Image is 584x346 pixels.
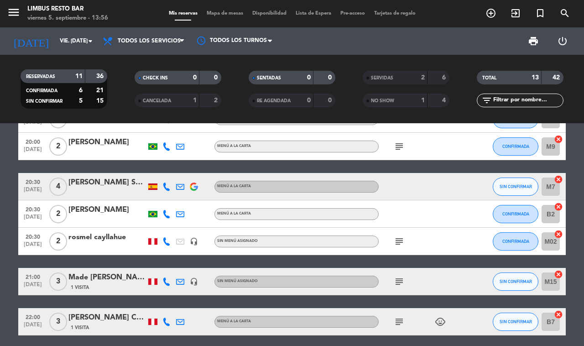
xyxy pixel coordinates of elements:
span: [DATE] [21,282,44,292]
span: NO SHOW [371,99,394,103]
i: exit_to_app [510,8,521,19]
span: Disponibilidad [248,11,291,16]
span: 20:30 [21,204,44,214]
i: search [559,8,570,19]
span: MENÚ A LA CARTA [217,184,251,188]
i: cancel [554,270,563,279]
i: child_care [435,316,446,327]
strong: 0 [328,74,334,81]
i: subject [394,236,405,247]
img: google-logo.png [190,183,198,191]
div: viernes 5. septiembre - 13:56 [27,14,108,23]
span: Pre-acceso [336,11,370,16]
span: 20:00 [21,136,44,147]
i: menu [7,5,21,19]
span: RE AGENDADA [257,99,291,103]
span: SIN CONFIRMAR [500,279,532,284]
i: cancel [554,135,563,144]
i: subject [394,276,405,287]
span: 2 [49,232,67,251]
span: CONFIRMADA [502,239,529,244]
i: headset_mic [190,237,198,246]
span: CHECK INS [143,76,168,80]
span: Todos los servicios [118,38,181,44]
i: [DATE] [7,31,55,51]
span: 20:30 [21,176,44,187]
div: [PERSON_NAME] San [PERSON_NAME] [68,177,146,189]
span: CONFIRMADA [502,211,529,216]
span: [DATE] [21,147,44,157]
span: Sin menú asignado [217,279,258,283]
span: SIN CONFIRMAR [26,99,63,104]
button: CONFIRMADA [493,137,538,156]
span: 1 Visita [71,284,89,291]
span: 21:00 [21,271,44,282]
button: menu [7,5,21,22]
strong: 5 [79,98,83,104]
strong: 6 [442,74,448,81]
span: [DATE] [21,241,44,252]
button: SIN CONFIRMAR [493,178,538,196]
strong: 36 [96,73,105,79]
span: SENTADAS [257,76,281,80]
span: CANCELADA [143,99,171,103]
strong: 21 [96,87,105,94]
button: CONFIRMADA [493,232,538,251]
strong: 2 [214,97,219,104]
strong: 0 [307,97,311,104]
strong: 1 [421,97,425,104]
span: 20:30 [21,231,44,241]
span: MENÚ A LA CARTA [217,144,251,148]
strong: 11 [75,73,83,79]
span: 4 [49,178,67,196]
i: arrow_drop_down [85,36,96,47]
input: Filtrar por nombre... [492,95,563,105]
button: SIN CONFIRMAR [493,273,538,291]
strong: 2 [421,74,425,81]
button: SIN CONFIRMAR [493,313,538,331]
div: [PERSON_NAME] [68,204,146,216]
span: Tarjetas de regalo [370,11,420,16]
span: print [528,36,539,47]
span: 1 Visita [71,324,89,331]
span: SERVIDAS [371,76,393,80]
span: TOTAL [482,76,496,80]
span: 2 [49,137,67,156]
i: turned_in_not [535,8,546,19]
button: CONFIRMADA [493,205,538,223]
i: subject [394,316,405,327]
span: 3 [49,273,67,291]
strong: 1 [193,97,197,104]
strong: 42 [553,74,562,81]
strong: 6 [79,87,83,94]
i: power_settings_new [557,36,568,47]
strong: 0 [214,74,219,81]
span: [DATE] [21,187,44,197]
i: cancel [554,310,563,319]
span: Sin menú asignado [217,239,258,243]
i: add_circle_outline [485,8,496,19]
span: Mapa de mesas [202,11,248,16]
span: 2 [49,205,67,223]
strong: 13 [532,74,539,81]
i: cancel [554,175,563,184]
strong: 0 [328,97,334,104]
strong: 15 [96,98,105,104]
strong: 0 [193,74,197,81]
div: rosmel cayllahue [68,231,146,243]
i: headset_mic [190,278,198,286]
span: CONFIRMADA [26,89,57,93]
span: Lista de Espera [291,11,336,16]
span: [DATE] [21,322,44,332]
span: Mis reservas [164,11,202,16]
div: [PERSON_NAME] Charca [PERSON_NAME] [68,312,146,324]
div: Limbus Resto Bar [27,5,108,14]
span: MENÚ A LA CARTA [217,212,251,215]
i: filter_list [481,95,492,106]
div: [PERSON_NAME] [68,136,146,148]
div: Made [PERSON_NAME] [68,272,146,283]
i: subject [394,141,405,152]
i: cancel [554,230,563,239]
span: SIN CONFIRMAR [500,319,532,324]
span: RESERVADAS [26,74,55,79]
